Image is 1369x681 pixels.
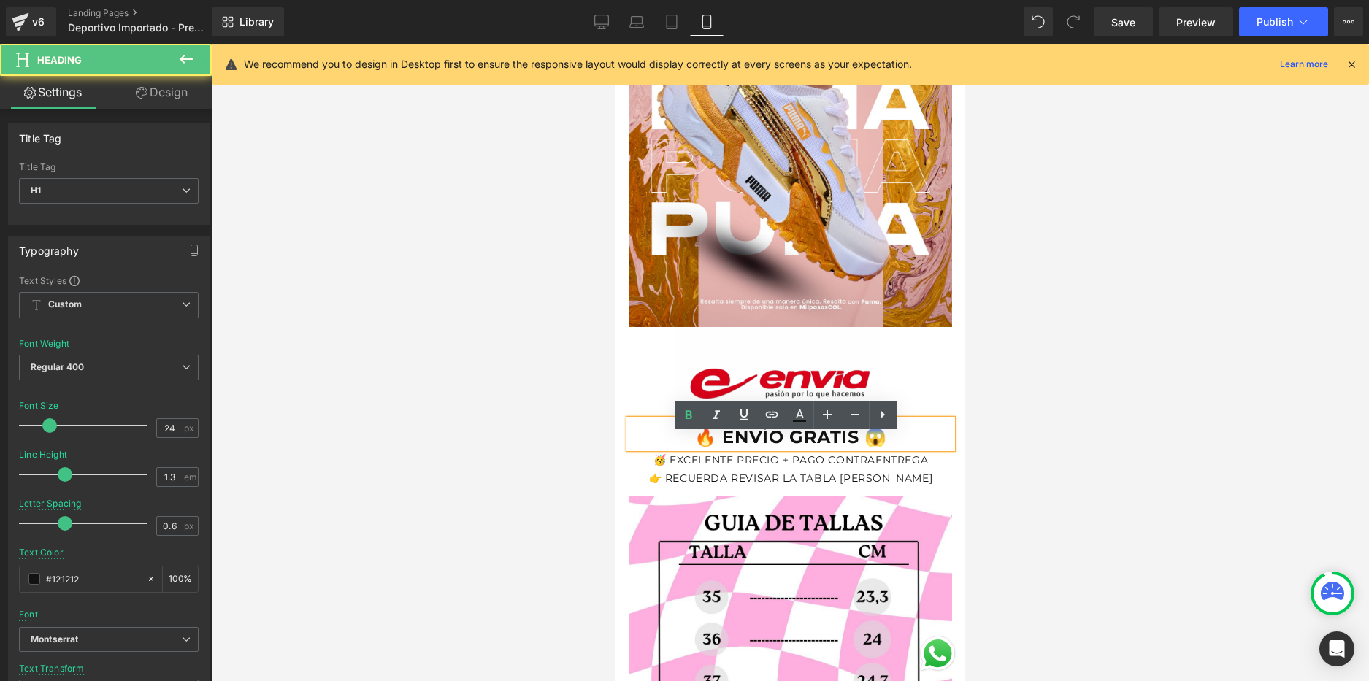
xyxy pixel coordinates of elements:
span: Save [1111,15,1135,30]
span: em [184,472,196,482]
div: Font [19,609,38,620]
span: Library [239,15,274,28]
h1: 🥳 EXCELENTE PRECIO + PAGO CONTRAENTREGA [15,409,337,423]
button: Publish [1239,7,1328,36]
div: Font Size [19,401,59,411]
div: Text Transform [19,663,85,674]
a: Tablet [654,7,689,36]
span: px [184,423,196,433]
div: Title Tag [19,124,62,145]
a: Preview [1159,7,1233,36]
div: Font Weight [19,339,69,349]
p: We recommend you to design in Desktop first to ensure the responsive layout would display correct... [244,56,912,72]
div: Typography [19,236,79,257]
a: v6 [6,7,56,36]
a: Desktop [584,7,619,36]
a: Design [109,76,215,109]
button: More [1334,7,1363,36]
div: Text Color [19,547,64,558]
input: Color [46,571,139,587]
div: Open WhatsApp chat [303,590,343,630]
span: 🔥 ENVÍO GRATIS 😱 [80,382,272,404]
button: Undo [1024,7,1053,36]
a: Landing Pages [68,7,236,19]
b: Custom [48,299,82,311]
div: Line Height [19,450,67,460]
h1: 👉 RECUERDA REVISAR LA TABLA [PERSON_NAME] [15,428,337,441]
span: Publish [1257,16,1293,28]
div: Letter Spacing [19,499,82,509]
span: Preview [1176,15,1216,30]
a: Mobile [689,7,724,36]
a: Laptop [619,7,654,36]
a: Send a message via WhatsApp [303,590,343,630]
i: Montserrat [31,634,78,646]
span: px [184,521,196,531]
button: Redo [1059,7,1088,36]
a: New Library [212,7,284,36]
span: Heading [37,54,82,66]
a: Learn more [1274,55,1334,73]
div: v6 [29,12,47,31]
div: % [163,566,198,592]
div: Title Tag [19,162,199,172]
b: H1 [31,185,41,196]
span: Deportivo Importado - Premium Sport [68,22,208,34]
div: Open Intercom Messenger [1319,631,1354,666]
b: Regular 400 [31,361,85,372]
div: Text Styles [19,274,199,286]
